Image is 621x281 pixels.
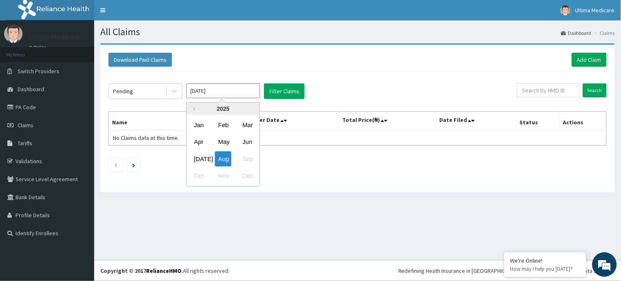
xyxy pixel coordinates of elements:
[215,135,231,150] div: Choose May 2025
[113,87,133,95] div: Pending
[18,139,32,147] span: Tariffs
[560,112,606,130] th: Actions
[583,83,607,97] input: Search
[239,135,255,150] div: Choose June 2025
[187,103,260,115] div: 2025
[436,112,516,130] th: Date Filed
[398,267,615,275] div: Redefining Heath Insurance in [GEOGRAPHIC_DATA] using Telemedicine and Data Science!
[572,53,607,67] a: Add Claim
[18,67,59,75] span: Switch Providers
[517,83,580,97] input: Search by HMO ID
[186,83,260,98] input: Select Month and Year
[191,135,207,150] div: Choose April 2025
[510,265,580,272] p: How may I help you today?
[100,27,615,37] h1: All Claims
[100,267,183,274] strong: Copyright © 2017 .
[239,117,255,133] div: Choose March 2025
[576,7,615,14] span: Ultima Medicare
[516,112,560,130] th: Status
[146,267,181,274] a: RelianceHMO
[510,257,580,264] div: We're Online!
[592,29,615,36] li: Claims
[215,151,231,166] div: Choose August 2025
[339,112,436,130] th: Total Price(₦)
[18,121,34,129] span: Claims
[18,85,44,93] span: Dashboard
[264,83,305,99] button: Filter Claims
[29,45,48,50] a: Online
[4,25,23,43] img: User Image
[215,117,231,133] div: Choose February 2025
[560,5,571,16] img: User Image
[561,29,592,36] a: Dashboard
[114,161,117,169] a: Previous page
[187,117,260,184] div: month 2025-08
[191,107,195,111] button: Previous Year
[132,161,135,169] a: Next page
[191,117,207,133] div: Choose January 2025
[94,260,621,281] footer: All rights reserved.
[29,33,80,40] p: Ultima Medicare
[109,112,234,130] th: Name
[191,151,207,166] div: Choose July 2025
[108,53,172,67] button: Download Paid Claims
[113,134,179,142] span: No Claims data at this time.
